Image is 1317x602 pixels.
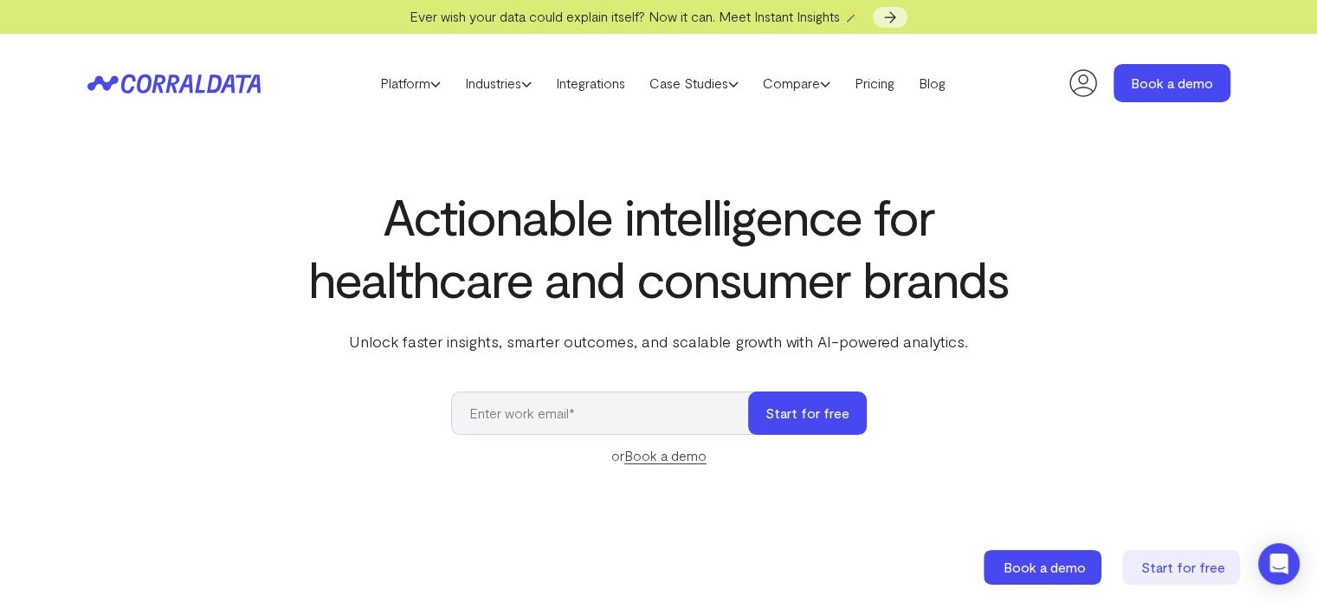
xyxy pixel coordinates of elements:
[984,550,1105,585] a: Book a demo
[306,330,1012,353] p: Unlock faster insights, smarter outcomes, and scalable growth with AI-powered analytics.
[1258,543,1300,585] div: Open Intercom Messenger
[453,70,544,96] a: Industries
[368,70,453,96] a: Platform
[1141,559,1225,575] span: Start for free
[748,392,867,435] button: Start for free
[544,70,637,96] a: Integrations
[624,447,707,464] a: Book a demo
[451,392,765,435] input: Enter work email*
[1122,550,1243,585] a: Start for free
[306,184,1012,309] h1: Actionable intelligence for healthcare and consumer brands
[1004,559,1086,575] span: Book a demo
[637,70,751,96] a: Case Studies
[842,70,907,96] a: Pricing
[451,445,867,466] div: or
[907,70,958,96] a: Blog
[751,70,842,96] a: Compare
[1114,64,1230,102] a: Book a demo
[410,8,861,24] span: Ever wish your data could explain itself? Now it can. Meet Instant Insights 🪄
